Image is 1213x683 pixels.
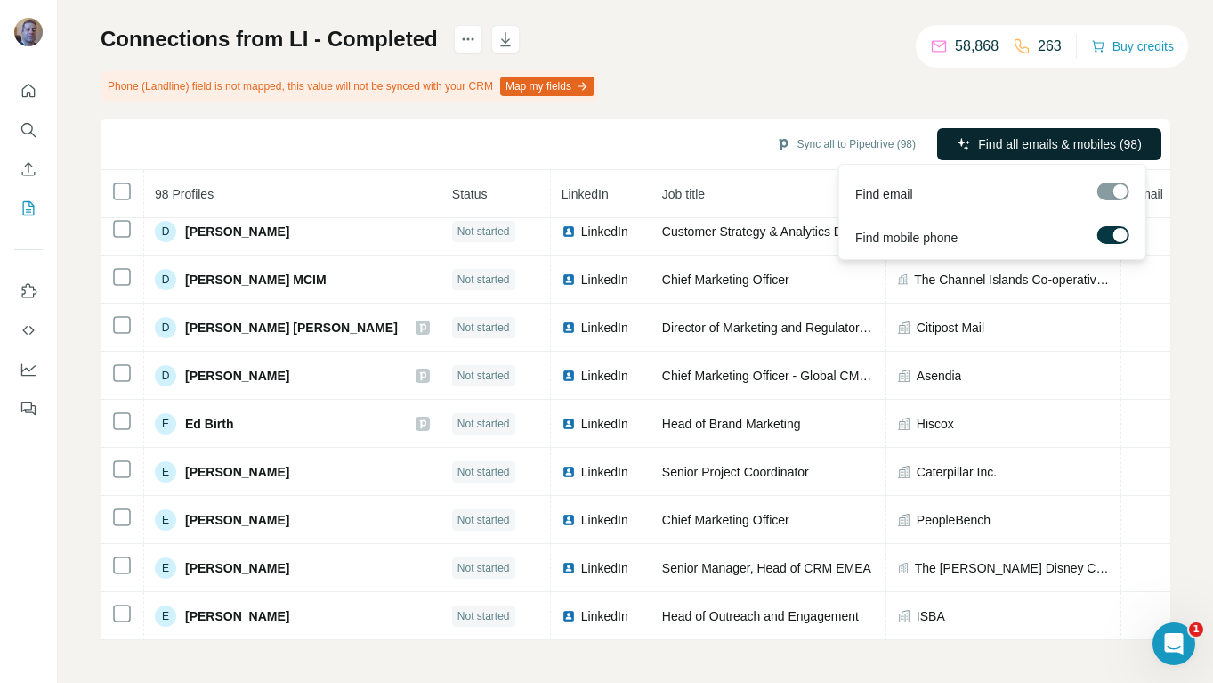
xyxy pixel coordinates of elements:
[454,25,482,53] button: actions
[14,314,43,346] button: Use Surfe API
[101,71,598,102] div: Phone (Landline) field is not mapped, this value will not be synced with your CRM
[457,560,510,576] span: Not started
[457,464,510,480] span: Not started
[662,321,903,335] span: Director of Marketing and Regulatory Affairs
[562,369,576,383] img: LinkedIn logo
[155,365,176,386] div: D
[14,275,43,307] button: Use Surfe on LinkedIn
[185,463,289,481] span: [PERSON_NAME]
[581,607,628,625] span: LinkedIn
[457,368,510,384] span: Not started
[562,561,576,575] img: LinkedIn logo
[662,224,877,239] span: Customer Strategy & Analytics Director
[155,606,176,627] div: E
[14,354,43,386] button: Dashboard
[917,607,945,625] span: ISBA
[185,271,327,289] span: [PERSON_NAME] MCIM
[155,269,176,290] div: D
[14,153,43,185] button: Enrich CSV
[581,319,628,337] span: LinkedIn
[155,317,176,338] div: D
[662,609,859,623] span: Head of Outreach and Engagement
[14,192,43,224] button: My lists
[1189,622,1203,637] span: 1
[500,77,594,96] button: Map my fields
[457,608,510,624] span: Not started
[562,513,576,527] img: LinkedIn logo
[1152,622,1195,665] iframe: Intercom live chat
[581,271,628,289] span: LinkedIn
[185,415,233,433] span: Ed Birth
[855,229,958,247] span: Find mobile phone
[917,415,954,433] span: Hiscox
[185,559,289,577] span: [PERSON_NAME]
[562,465,576,479] img: LinkedIn logo
[764,131,928,158] button: Sync all to Pipedrive (98)
[662,513,789,527] span: Chief Marketing Officer
[155,509,176,531] div: E
[581,511,628,529] span: LinkedIn
[1132,187,1163,201] span: Email
[562,321,576,335] img: LinkedIn logo
[155,413,176,435] div: E
[581,415,628,433] span: LinkedIn
[917,511,991,529] span: PeopleBench
[662,272,789,287] span: Chief Marketing Officer
[562,609,576,623] img: LinkedIn logo
[914,271,1110,289] span: The Channel Islands Co-operative Society
[915,559,1110,577] span: The [PERSON_NAME] Disney Company
[917,463,997,481] span: Caterpillar Inc.
[14,114,43,146] button: Search
[457,272,510,288] span: Not started
[662,465,809,479] span: Senior Project Coordinator
[955,36,999,57] p: 58,868
[855,185,913,203] span: Find email
[581,367,628,385] span: LinkedIn
[581,463,628,481] span: LinkedIn
[662,369,1094,383] span: Chief Marketing Officer - Global CMO // Member of Group Management Board
[662,561,871,575] span: Senior Manager, Head of CRM EMEA
[978,135,1142,153] span: Find all emails & mobiles (98)
[917,319,984,337] span: Citipost Mail
[155,221,176,242] div: D
[185,319,398,337] span: [PERSON_NAME] [PERSON_NAME]
[155,461,176,483] div: E
[14,18,43,46] img: Avatar
[457,416,510,432] span: Not started
[1038,36,1062,57] p: 263
[452,187,488,201] span: Status
[185,223,289,240] span: [PERSON_NAME]
[185,511,289,529] span: [PERSON_NAME]
[457,320,510,336] span: Not started
[562,272,576,287] img: LinkedIn logo
[155,557,176,579] div: E
[917,367,962,385] span: Asendia
[662,417,801,431] span: Head of Brand Marketing
[14,75,43,107] button: Quick start
[185,607,289,625] span: [PERSON_NAME]
[562,417,576,431] img: LinkedIn logo
[581,559,628,577] span: LinkedIn
[155,187,214,201] span: 98 Profiles
[937,128,1161,160] button: Find all emails & mobiles (98)
[1091,34,1174,59] button: Buy credits
[457,224,510,240] span: Not started
[562,187,609,201] span: LinkedIn
[457,512,510,528] span: Not started
[581,223,628,240] span: LinkedIn
[185,367,289,385] span: [PERSON_NAME]
[662,187,705,201] span: Job title
[562,224,576,239] img: LinkedIn logo
[14,393,43,425] button: Feedback
[101,25,438,53] h1: Connections from LI - Completed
